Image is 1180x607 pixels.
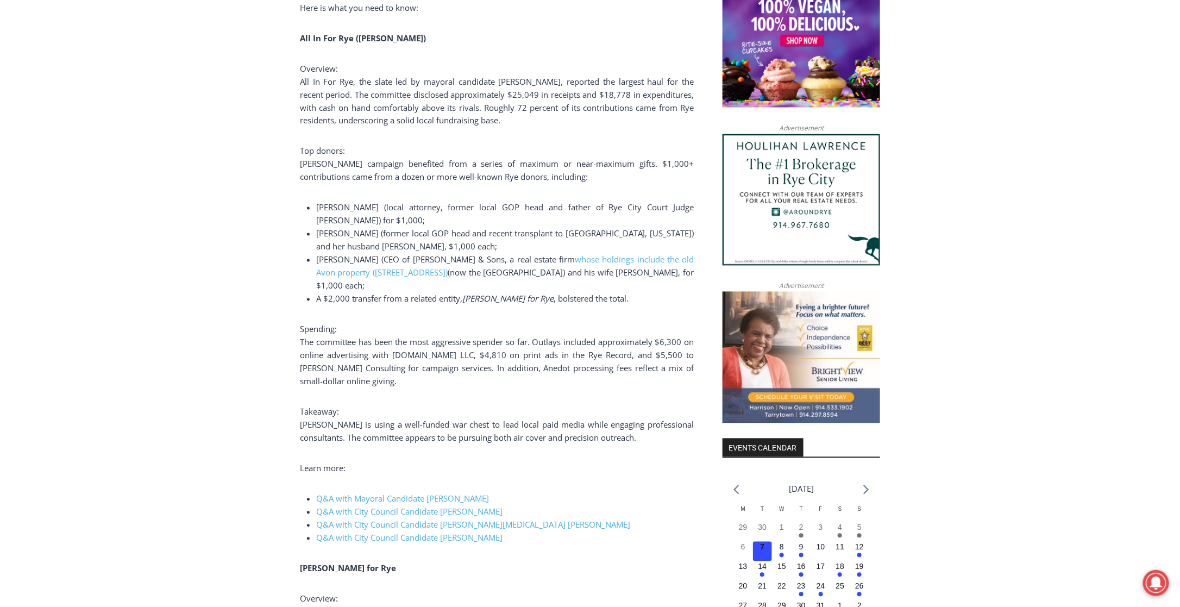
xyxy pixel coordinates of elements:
[855,582,864,591] time: 26
[121,92,124,103] div: /
[850,522,869,542] button: 5 Has events
[300,324,337,335] span: Spending:
[777,562,786,571] time: 15
[850,581,869,600] button: 26 Has events
[780,553,784,558] em: Has events
[799,543,804,552] time: 9
[780,523,784,532] time: 1
[830,505,850,522] div: Saturday
[799,592,804,597] em: Has events
[858,506,862,512] span: S
[739,523,748,532] time: 29
[797,562,806,571] time: 16
[300,1,694,14] p: Here is what you need to know:
[830,581,850,600] button: 25
[733,542,753,561] button: 6
[316,493,489,504] a: Q&A with Mayoral Candidate [PERSON_NAME]
[760,573,764,577] em: Has events
[811,581,831,600] button: 24 Has events
[753,505,773,522] div: Tuesday
[114,32,145,89] div: Live Music
[792,561,811,581] button: 16 Has events
[792,522,811,542] button: 2 Has events
[274,1,513,105] div: "[PERSON_NAME] and I covered the [DATE] Parade, which was a really eye opening experience as I ha...
[811,505,831,522] div: Friday
[799,553,804,558] em: Has events
[733,581,753,600] button: 20
[316,267,694,291] span: (now the [GEOGRAPHIC_DATA]) and his wife [PERSON_NAME], for $1,000 each;
[780,543,784,552] time: 8
[300,593,338,604] span: Overview:
[857,523,862,532] time: 5
[554,293,629,304] span: , bolstered the total.
[723,292,880,423] img: Brightview Senior Living
[758,582,767,591] time: 21
[316,520,630,530] span: Q&A with City Council Candidate [PERSON_NAME][MEDICAL_DATA] [PERSON_NAME]
[857,553,862,558] em: Has events
[300,76,694,126] span: All In For Rye, the slate led by mayoral candidate [PERSON_NAME], reported the largest haul for t...
[733,505,753,522] div: Monday
[462,293,554,304] span: [PERSON_NAME] for Rye
[797,582,806,591] time: 23
[733,522,753,542] button: 29
[758,523,767,532] time: 30
[733,561,753,581] button: 13
[857,573,862,577] em: Has events
[792,505,811,522] div: Thursday
[300,420,694,443] span: [PERSON_NAME] is using a well-funded war chest to lead local paid media while engaging profession...
[300,463,346,474] span: Learn more:
[838,573,842,577] em: Has events
[779,506,784,512] span: W
[300,563,396,574] b: [PERSON_NAME] for Rye
[838,534,842,538] em: Has events
[300,337,694,387] span: The committee has been the most aggressive spender so far. Outlays included approximately $6,300 ...
[300,63,338,74] span: Overview:
[1,108,157,135] a: [PERSON_NAME] Read Sanctuary Fall Fest: [DATE]
[733,485,739,495] a: Previous month
[316,293,462,304] span: A $2,000 transfer from a related entity,
[792,542,811,561] button: 9 Has events
[836,582,845,591] time: 25
[811,561,831,581] button: 17
[857,534,862,538] em: Has events
[739,582,748,591] time: 20
[284,108,504,133] span: Intern @ [DOMAIN_NAME]
[857,592,862,597] em: Has events
[772,542,792,561] button: 8 Has events
[789,482,814,497] li: [DATE]
[817,543,825,552] time: 10
[800,506,803,512] span: T
[739,562,748,571] time: 13
[741,543,745,552] time: 6
[127,92,131,103] div: 6
[9,109,139,134] h4: [PERSON_NAME] Read Sanctuary Fall Fest: [DATE]
[830,542,850,561] button: 11
[300,159,694,183] span: [PERSON_NAME] campaign benefited from a series of maximum or near-maximum gifts. $1,000+ contribu...
[850,542,869,561] button: 12 Has events
[753,561,773,581] button: 14 Has events
[838,523,842,532] time: 4
[761,506,764,512] span: T
[855,562,864,571] time: 19
[817,582,825,591] time: 24
[836,543,845,552] time: 11
[723,134,880,266] img: Houlihan Lawrence The #1 Brokerage in Rye City
[761,543,765,552] time: 7
[855,543,864,552] time: 12
[316,533,503,543] span: Q&A with City Council Candidate [PERSON_NAME]
[316,202,694,226] span: [PERSON_NAME] (local attorney, former local GOP head and father of Rye City Court Judge [PERSON_N...
[753,542,773,561] button: 7
[316,254,575,265] span: [PERSON_NAME] (CEO of [PERSON_NAME] & Sons, a real estate firm
[850,505,869,522] div: Sunday
[768,281,834,291] span: Advertisement
[316,506,503,517] span: Q&A with City Council Candidate [PERSON_NAME]
[777,582,786,591] time: 22
[811,522,831,542] button: 3
[799,523,804,532] time: 2
[300,406,339,417] span: Takeaway:
[772,522,792,542] button: 1
[863,485,869,495] a: Next month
